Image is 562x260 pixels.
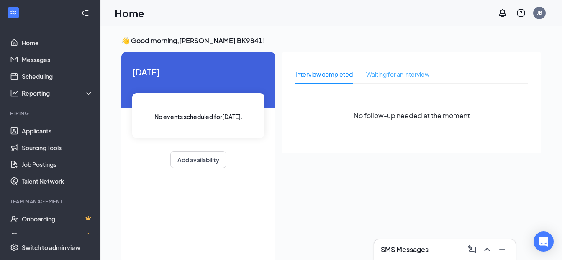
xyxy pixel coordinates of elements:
[480,243,494,256] button: ChevronUp
[465,243,479,256] button: ComposeMessage
[22,211,93,227] a: OnboardingCrown
[10,198,92,205] div: Team Management
[10,243,18,252] svg: Settings
[497,244,507,255] svg: Minimize
[121,36,541,45] h3: 👋 Good morning, [PERSON_NAME] BK9841 !
[22,34,93,51] a: Home
[534,231,554,252] div: Open Intercom Messenger
[22,139,93,156] a: Sourcing Tools
[381,245,429,254] h3: SMS Messages
[482,244,492,255] svg: ChevronUp
[295,70,353,79] div: Interview completed
[467,244,477,255] svg: ComposeMessage
[22,89,94,97] div: Reporting
[22,173,93,190] a: Talent Network
[366,70,429,79] div: Waiting for an interview
[498,8,508,18] svg: Notifications
[537,9,542,16] div: JB
[22,156,93,173] a: Job Postings
[495,243,509,256] button: Minimize
[22,243,80,252] div: Switch to admin view
[22,122,93,139] a: Applicants
[22,68,93,85] a: Scheduling
[22,227,93,244] a: TeamCrown
[132,65,264,78] span: [DATE]
[22,51,93,68] a: Messages
[9,8,18,17] svg: WorkstreamLogo
[10,89,18,97] svg: Analysis
[115,6,144,20] h1: Home
[354,110,470,121] span: No follow-up needed at the moment
[516,8,526,18] svg: QuestionInfo
[10,110,92,117] div: Hiring
[154,112,243,121] span: No events scheduled for [DATE] .
[170,151,226,168] button: Add availability
[81,9,89,17] svg: Collapse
